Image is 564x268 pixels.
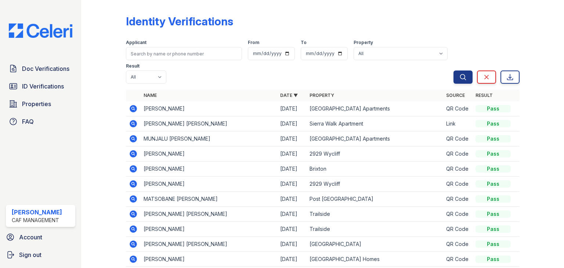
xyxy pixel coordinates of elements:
td: [DATE] [277,162,307,177]
td: [GEOGRAPHIC_DATA] Homes [307,252,443,267]
div: Pass [476,120,511,127]
a: ID Verifications [6,79,75,94]
td: QR Code [443,207,473,222]
td: [DATE] [277,222,307,237]
a: FAQ [6,114,75,129]
td: QR Code [443,222,473,237]
td: [PERSON_NAME] [141,252,277,267]
a: Result [476,93,493,98]
div: Pass [476,135,511,142]
td: [DATE] [277,207,307,222]
div: CAF Management [12,217,62,224]
td: [DATE] [277,131,307,146]
div: Pass [476,210,511,218]
span: Sign out [19,250,41,259]
td: QR Code [443,101,473,116]
td: [PERSON_NAME] [141,177,277,192]
div: [PERSON_NAME] [12,208,62,217]
td: QR Code [443,252,473,267]
td: [PERSON_NAME] [PERSON_NAME] [141,207,277,222]
td: [PERSON_NAME] [141,222,277,237]
span: FAQ [22,117,34,126]
label: Property [354,40,373,46]
a: Source [446,93,465,98]
div: Pass [476,240,511,248]
label: Applicant [126,40,147,46]
td: [PERSON_NAME] [141,146,277,162]
td: QR Code [443,162,473,177]
td: [PERSON_NAME] [141,101,277,116]
div: Pass [476,225,511,233]
input: Search by name or phone number [126,47,242,60]
td: Trailside [307,207,443,222]
td: [DATE] [277,101,307,116]
label: From [248,40,259,46]
td: Sierra Walk Apartment [307,116,443,131]
span: ID Verifications [22,82,64,91]
td: MATSOBANE [PERSON_NAME] [141,192,277,207]
a: Doc Verifications [6,61,75,76]
a: Sign out [3,247,78,262]
td: MUNJALU [PERSON_NAME] [141,131,277,146]
td: 2929 Wycliff [307,177,443,192]
td: [DATE] [277,237,307,252]
span: Account [19,233,42,242]
td: [DATE] [277,192,307,207]
td: Post [GEOGRAPHIC_DATA] [307,192,443,207]
img: CE_Logo_Blue-a8612792a0a2168367f1c8372b55b34899dd931a85d93a1a3d3e32e68fde9ad4.png [3,23,78,38]
td: [DATE] [277,177,307,192]
td: Brixton [307,162,443,177]
a: Properties [6,97,75,111]
div: Pass [476,165,511,173]
td: [PERSON_NAME] [PERSON_NAME] [141,237,277,252]
div: Pass [476,150,511,157]
div: Identity Verifications [126,15,233,28]
div: Pass [476,105,511,112]
td: [GEOGRAPHIC_DATA] Apartments [307,101,443,116]
a: Account [3,230,78,245]
td: [DATE] [277,252,307,267]
td: QR Code [443,177,473,192]
td: [DATE] [277,116,307,131]
div: Pass [476,256,511,263]
div: Pass [476,180,511,188]
td: QR Code [443,192,473,207]
td: [PERSON_NAME] [PERSON_NAME] [141,116,277,131]
a: Property [310,93,334,98]
td: Trailside [307,222,443,237]
td: [DATE] [277,146,307,162]
td: Link [443,116,473,131]
td: 2929 Wycliff [307,146,443,162]
div: Pass [476,195,511,203]
td: QR Code [443,237,473,252]
span: Doc Verifications [22,64,69,73]
a: Name [144,93,157,98]
span: Properties [22,99,51,108]
td: [PERSON_NAME] [141,162,277,177]
label: Result [126,63,140,69]
td: [GEOGRAPHIC_DATA] Apartments [307,131,443,146]
a: Date ▼ [280,93,298,98]
td: QR Code [443,146,473,162]
td: [GEOGRAPHIC_DATA] [307,237,443,252]
label: To [301,40,307,46]
td: QR Code [443,131,473,146]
